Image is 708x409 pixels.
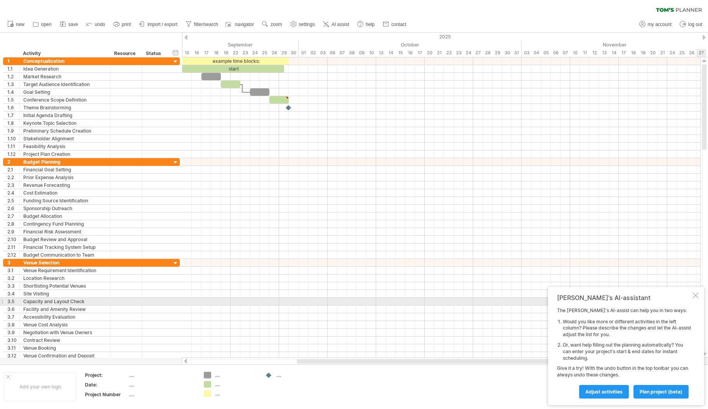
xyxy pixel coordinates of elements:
div: Tuesday, 11 November 2025 [580,49,590,57]
div: Thursday, 20 November 2025 [648,49,658,57]
div: Venue Requirement Identification [23,267,106,274]
div: 3.4 [7,290,19,297]
div: Accessibility Evaluation [23,313,106,321]
span: new [16,22,24,27]
div: 3.6 [7,305,19,313]
div: Contract Review [23,337,106,344]
div: 2.6 [7,205,19,212]
span: navigator [235,22,254,27]
div: Venue Selection [23,259,106,266]
div: Revenue Forecasting [23,181,106,189]
div: example time blocks: [182,57,289,65]
div: .... [215,372,257,378]
div: Budget Planning [23,158,106,166]
div: 1.8 [7,119,19,127]
div: Tuesday, 16 September 2025 [192,49,201,57]
a: filter/search [184,19,220,29]
span: print [122,22,131,27]
div: 2.7 [7,212,19,220]
div: Venue Booking [23,344,106,352]
a: import / export [137,19,180,29]
div: Theme Brainstorming [23,104,106,111]
div: 3.10 [7,337,19,344]
div: Budget Review and Approval [23,236,106,243]
div: Tuesday, 4 November 2025 [531,49,541,57]
div: Thursday, 25 September 2025 [260,49,269,57]
div: Thursday, 9 October 2025 [357,49,366,57]
span: AI assist [331,22,349,27]
div: Thursday, 18 September 2025 [211,49,221,57]
div: 2.3 [7,181,19,189]
div: Thursday, 16 October 2025 [405,49,415,57]
div: Tuesday, 21 October 2025 [434,49,444,57]
div: Wednesday, 12 November 2025 [590,49,599,57]
div: Monday, 20 October 2025 [425,49,434,57]
div: 3 [7,259,19,266]
div: 1.10 [7,135,19,142]
div: 2.5 [7,197,19,204]
div: Monday, 6 October 2025 [328,49,337,57]
div: Friday, 3 October 2025 [318,49,328,57]
a: settings [288,19,317,29]
div: Monday, 27 October 2025 [473,49,483,57]
div: 3.1 [7,267,19,274]
div: 1.6 [7,104,19,111]
div: Wednesday, 17 September 2025 [201,49,211,57]
div: Thursday, 23 October 2025 [454,49,463,57]
div: Monday, 15 September 2025 [182,49,192,57]
div: Financial Risk Assessment [23,228,106,235]
div: Budget Communication to Team [23,251,106,259]
div: Friday, 7 November 2025 [560,49,570,57]
div: Financial Tracking System Setup [23,243,106,251]
span: settings [299,22,315,27]
div: .... [215,381,257,388]
div: 3.2 [7,274,19,282]
div: 2.10 [7,236,19,243]
a: new [5,19,27,29]
div: Monday, 22 September 2025 [231,49,240,57]
div: Friday, 24 October 2025 [463,49,473,57]
div: Date: [85,381,128,388]
div: 2.9 [7,228,19,235]
a: AI assist [321,19,351,29]
div: 3.12 [7,352,19,359]
a: print [111,19,133,29]
div: Stakeholder Alignment [23,135,106,142]
li: Would you like more or different activities in the left column? Please describe the changes and l... [563,319,691,338]
div: Budget Allocation [23,212,106,220]
div: Wednesday, 22 October 2025 [444,49,454,57]
div: Target Audience Identification [23,81,106,88]
div: Tuesday, 23 September 2025 [240,49,250,57]
span: contact [391,22,406,27]
span: undo [95,22,105,27]
a: help [355,19,377,29]
div: Tuesday, 28 October 2025 [483,49,493,57]
div: Wednesday, 24 September 2025 [250,49,260,57]
div: 1.11 [7,143,19,150]
div: 3.7 [7,313,19,321]
div: Wednesday, 5 November 2025 [541,49,551,57]
span: filter/search [194,22,218,27]
div: Project: [85,372,128,378]
div: Venue Confirmation and Deposit [23,352,106,359]
div: Wednesday, 15 October 2025 [396,49,405,57]
div: Wednesday, 1 October 2025 [298,49,308,57]
div: Friday, 21 November 2025 [658,49,667,57]
span: help [366,22,375,27]
div: Conceptualization [23,57,106,65]
div: Monday, 13 October 2025 [376,49,386,57]
a: my account [637,19,674,29]
div: Friday, 14 November 2025 [609,49,619,57]
div: 2.8 [7,220,19,228]
div: The [PERSON_NAME]'s AI-assist can help you in two ways: Give it a try! With the undo button in th... [557,307,691,398]
div: .... [129,381,194,388]
div: Venue Cost Analysis [23,321,106,328]
div: Friday, 19 September 2025 [221,49,231,57]
div: Tuesday, 18 November 2025 [628,49,638,57]
div: Cost Estimation [23,189,106,197]
span: my account [648,22,672,27]
div: 2.2 [7,174,19,181]
div: Resource [114,50,138,57]
div: .... [215,390,257,397]
div: 1 [7,57,19,65]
